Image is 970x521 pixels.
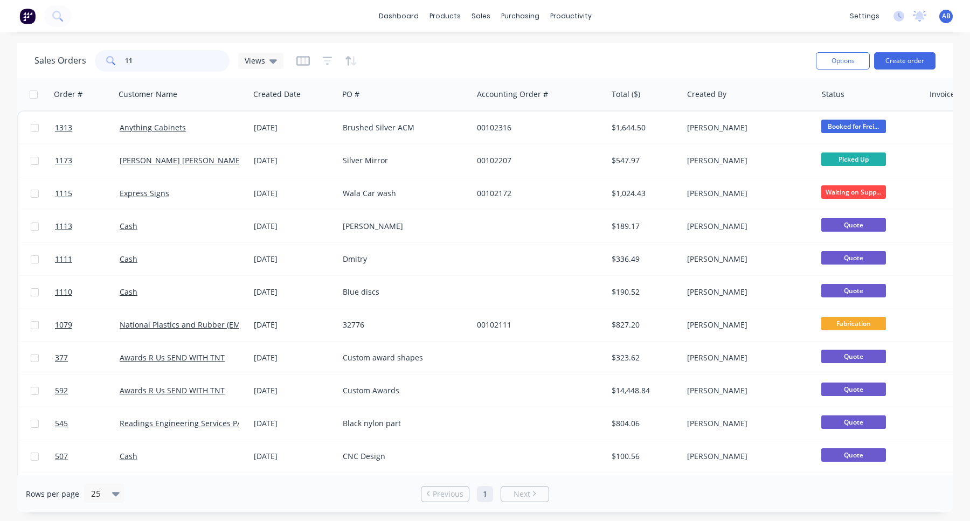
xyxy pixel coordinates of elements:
[821,415,886,429] span: Quote
[687,122,807,133] div: [PERSON_NAME]
[120,221,137,231] a: Cash
[477,122,511,133] a: 00102316
[821,218,886,232] span: Quote
[343,352,462,363] div: Custom award shapes
[477,486,493,502] a: Page 1 is your current page
[55,221,72,232] span: 1113
[55,188,72,199] span: 1115
[821,152,886,166] span: Picked Up
[120,287,137,297] a: Cash
[120,188,169,198] a: Express Signs
[55,352,68,363] span: 377
[343,319,462,330] div: 32776
[821,251,886,265] span: Quote
[55,210,120,242] a: 1113
[417,486,553,502] ul: Pagination
[254,287,334,297] div: [DATE]
[26,489,79,499] span: Rows per page
[612,155,675,166] div: $547.97
[612,287,675,297] div: $190.52
[687,385,807,396] div: [PERSON_NAME]
[343,155,462,166] div: Silver Mirror
[253,89,301,100] div: Created Date
[55,254,72,265] span: 1111
[612,385,675,396] div: $14,448.84
[687,155,807,166] div: [PERSON_NAME]
[496,8,545,24] div: purchasing
[254,188,334,199] div: [DATE]
[821,185,886,199] span: Waiting on Supp...
[612,188,675,199] div: $1,024.43
[687,188,807,199] div: [PERSON_NAME]
[120,418,244,428] a: Readings Engineering Services P/L
[55,342,120,374] a: 377
[545,8,597,24] div: productivity
[687,221,807,232] div: [PERSON_NAME]
[55,276,120,308] a: 1110
[55,319,72,330] span: 1079
[477,188,511,198] a: 00102172
[466,8,496,24] div: sales
[254,418,334,429] div: [DATE]
[343,221,462,232] div: [PERSON_NAME]
[343,451,462,462] div: CNC Design
[612,352,675,363] div: $323.62
[687,319,807,330] div: [PERSON_NAME]
[687,451,807,462] div: [PERSON_NAME]
[612,254,675,265] div: $336.49
[477,155,511,165] a: 00102207
[821,120,886,133] span: Booked for Frei...
[55,287,72,297] span: 1110
[477,319,511,330] a: 00102111
[254,319,334,330] div: [DATE]
[120,122,186,133] a: Anything Cabinets
[55,407,120,440] a: 545
[424,8,466,24] div: products
[477,89,548,100] div: Accounting Order #
[821,284,886,297] span: Quote
[821,383,886,396] span: Quote
[55,144,120,177] a: 1173
[120,385,225,395] a: Awards R Us SEND WITH TNT
[120,352,225,363] a: Awards R Us SEND WITH TNT
[54,89,82,100] div: Order #
[844,8,885,24] div: settings
[821,350,886,363] span: Quote
[19,8,36,24] img: Factory
[55,418,68,429] span: 545
[55,243,120,275] a: 1111
[343,188,462,199] div: Wala Car wash
[612,319,675,330] div: $827.20
[55,155,72,166] span: 1173
[254,155,334,166] div: [DATE]
[34,55,86,66] h1: Sales Orders
[687,254,807,265] div: [PERSON_NAME]
[612,89,640,100] div: Total ($)
[55,451,68,462] span: 507
[874,52,936,70] button: Create order
[612,451,675,462] div: $100.56
[612,221,675,232] div: $189.17
[120,319,289,330] a: National Plastics and Rubber (EMAIL INVOICES)
[343,254,462,265] div: Dmitry
[433,489,463,499] span: Previous
[687,89,726,100] div: Created By
[55,374,120,407] a: 592
[821,317,886,330] span: Fabrication
[55,473,120,505] a: 366
[816,52,870,70] button: Options
[687,352,807,363] div: [PERSON_NAME]
[514,489,530,499] span: Next
[612,122,675,133] div: $1,644.50
[942,11,951,21] span: AB
[120,254,137,264] a: Cash
[125,50,230,72] input: Search...
[687,287,807,297] div: [PERSON_NAME]
[343,287,462,297] div: Blue discs
[55,177,120,210] a: 1115
[342,89,359,100] div: PO #
[254,451,334,462] div: [DATE]
[254,254,334,265] div: [DATE]
[55,440,120,473] a: 507
[687,418,807,429] div: [PERSON_NAME]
